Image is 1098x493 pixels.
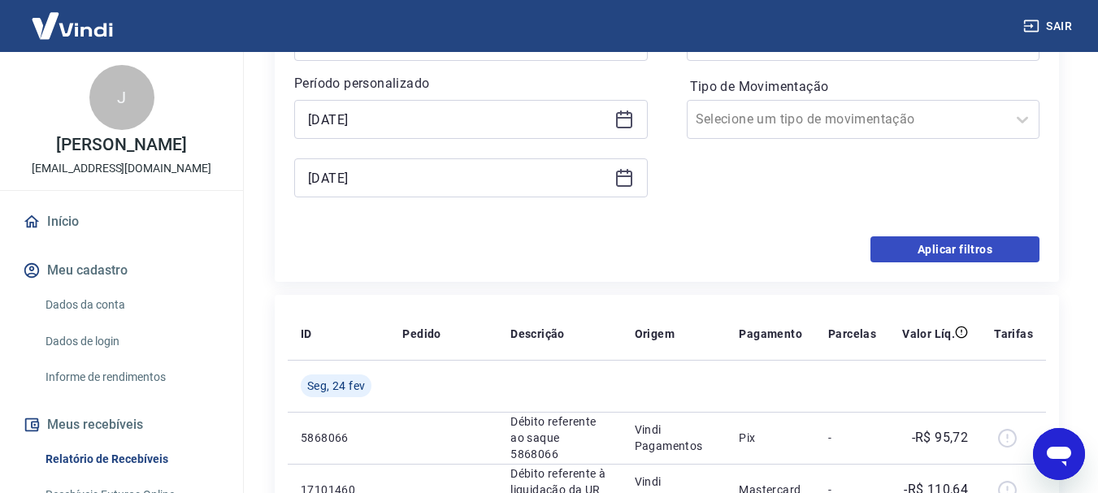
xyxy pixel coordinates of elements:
button: Meus recebíveis [20,407,224,443]
button: Aplicar filtros [870,236,1039,262]
p: - [828,430,876,446]
p: Pix [739,430,802,446]
label: Tipo de Movimentação [690,77,1037,97]
input: Data inicial [308,107,608,132]
p: Parcelas [828,326,876,342]
div: J [89,65,154,130]
p: Tarifas [994,326,1033,342]
a: Informe de rendimentos [39,361,224,394]
button: Meu cadastro [20,253,224,288]
p: Débito referente ao saque 5868066 [510,413,608,462]
p: Pagamento [739,326,802,342]
span: Seg, 24 fev [307,378,365,394]
p: Valor Líq. [902,326,955,342]
a: Dados da conta [39,288,224,322]
p: Pedido [402,326,441,342]
p: 5868066 [301,430,376,446]
p: Período personalizado [294,74,648,93]
a: Dados de login [39,325,224,358]
button: Sair [1020,11,1078,41]
img: Vindi [20,1,125,50]
input: Data final [308,166,608,190]
a: Início [20,204,224,240]
p: [PERSON_NAME] [56,136,186,154]
p: Vindi Pagamentos [635,422,714,454]
p: Origem [635,326,675,342]
iframe: Botão para abrir a janela de mensagens [1033,428,1085,480]
p: -R$ 95,72 [912,428,969,448]
p: [EMAIL_ADDRESS][DOMAIN_NAME] [32,160,211,177]
a: Relatório de Recebíveis [39,443,224,476]
p: Descrição [510,326,565,342]
p: ID [301,326,312,342]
